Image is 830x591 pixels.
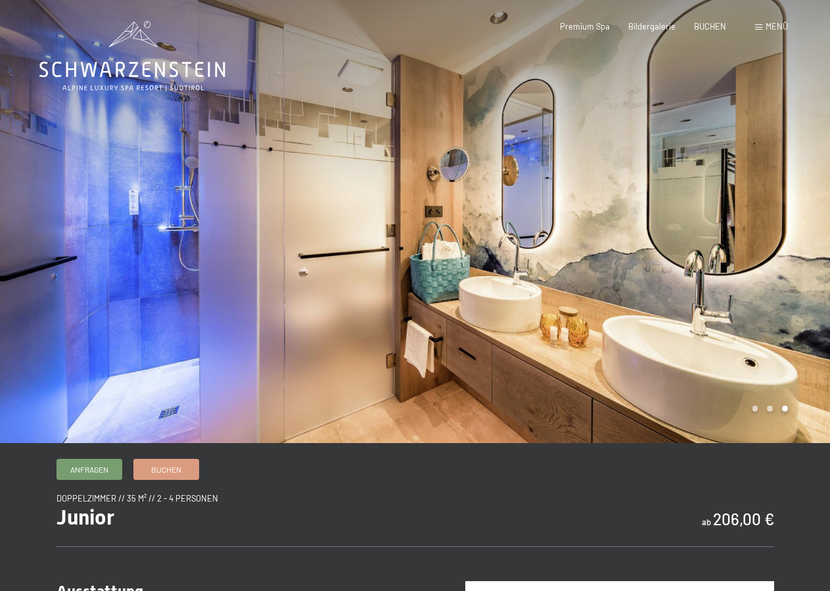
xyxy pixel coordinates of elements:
[560,21,610,32] a: Premium Spa
[134,460,198,479] a: Buchen
[694,21,726,32] a: BUCHEN
[57,460,122,479] a: Anfragen
[57,493,218,504] span: Doppelzimmer // 35 m² // 2 - 4 Personen
[713,509,774,529] b: 206,00 €
[628,21,676,32] a: Bildergalerie
[702,517,711,527] span: ab
[70,464,108,475] span: Anfragen
[151,464,181,475] span: Buchen
[57,505,114,530] span: Junior
[766,21,788,32] span: Menü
